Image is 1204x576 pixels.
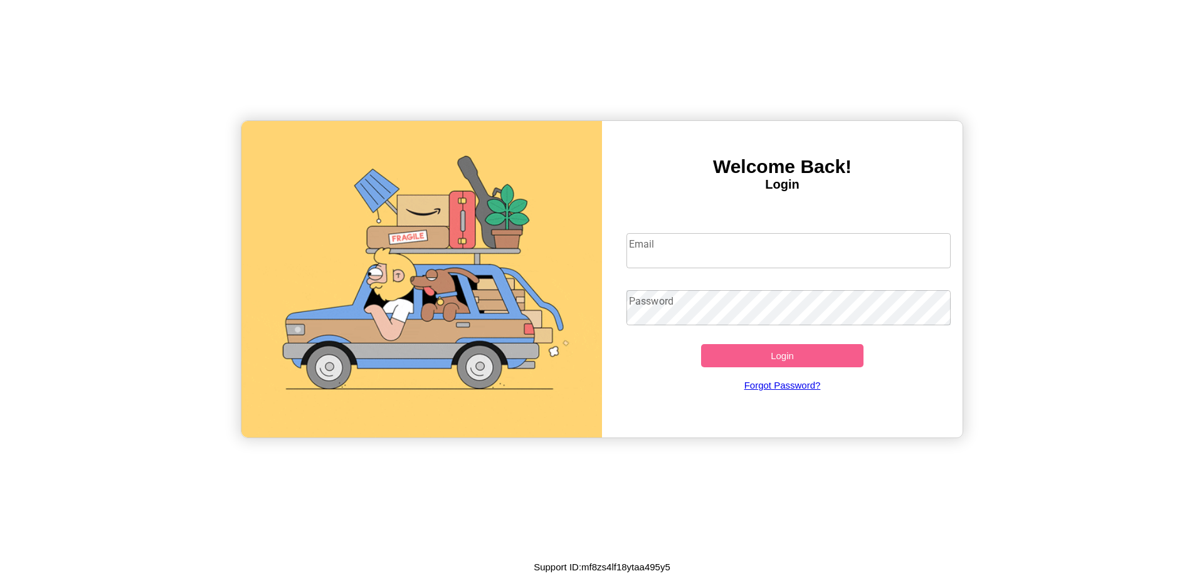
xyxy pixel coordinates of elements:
p: Support ID: mf8zs4lf18ytaa495y5 [534,558,670,575]
h4: Login [602,177,963,192]
img: gif [241,121,602,437]
a: Forgot Password? [620,367,945,403]
h3: Welcome Back! [602,156,963,177]
button: Login [701,344,863,367]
